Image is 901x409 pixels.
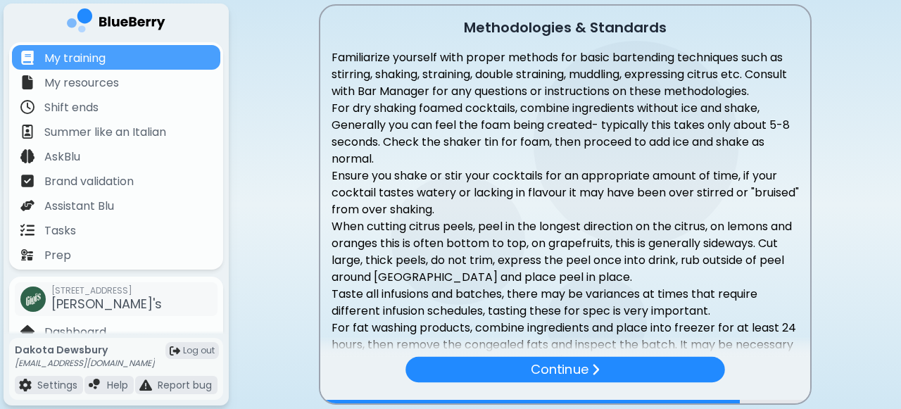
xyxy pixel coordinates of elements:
[20,149,34,163] img: file icon
[44,99,99,116] p: Shift ends
[20,125,34,139] img: file icon
[44,75,119,92] p: My resources
[20,199,34,213] img: file icon
[183,345,215,356] span: Log out
[20,51,34,65] img: file icon
[332,286,799,320] p: Taste all infusions and batches, there may be variances at times that require different infusion ...
[15,344,155,356] p: Dakota Dewsbury
[332,168,799,218] p: Ensure you shake or stir your cocktails for an appropriate amount of time, if your cocktail taste...
[20,100,34,114] img: file icon
[15,358,155,369] p: [EMAIL_ADDRESS][DOMAIN_NAME]
[44,50,106,67] p: My training
[591,363,599,377] img: file icon
[44,198,114,215] p: Assistant Blu
[20,174,34,188] img: file icon
[320,17,810,38] p: Methodologies & Standards
[332,49,799,100] p: Familiarize yourself with proper methods for basic bartending techniques such as stirring, shakin...
[332,218,799,286] p: When cutting citrus peels, peel in the longest direction on the citrus, on lemons and oranges thi...
[67,8,165,37] img: company logo
[89,379,101,391] img: file icon
[19,379,32,391] img: file icon
[170,346,180,356] img: logout
[44,324,106,341] p: Dashboard
[44,173,134,190] p: Brand validation
[139,379,152,391] img: file icon
[51,285,162,296] span: [STREET_ADDRESS]
[37,379,77,391] p: Settings
[531,360,588,379] p: Continue
[51,295,162,313] span: [PERSON_NAME]'s
[20,325,34,339] img: file icon
[20,223,34,237] img: file icon
[332,320,799,370] p: For fat washing products, combine ingredients and place into freezer for at least 24 hours, then ...
[158,379,212,391] p: Report bug
[107,379,128,391] p: Help
[44,222,76,239] p: Tasks
[20,287,46,312] img: company thumbnail
[332,100,799,168] p: For dry shaking foamed cocktails, combine ingredients without ice and shake, Generally you can fe...
[20,75,34,89] img: file icon
[44,149,80,165] p: AskBlu
[20,248,34,262] img: file icon
[44,247,71,264] p: Prep
[44,124,166,141] p: Summer like an Italian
